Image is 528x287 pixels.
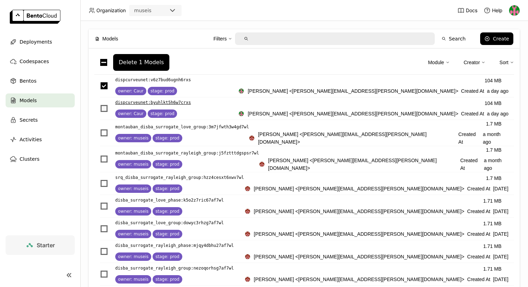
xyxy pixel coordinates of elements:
[155,186,179,191] span: stage: prod
[118,277,148,282] span: owner: museis
[239,87,508,95] div: Created At
[493,207,508,215] span: [DATE]
[464,55,486,70] div: Creator
[483,130,508,146] span: a month ago
[115,150,259,157] a: montauban_disba_surrogate_rayleigh_group:j5fztttdgspsr7wl
[115,197,245,204] a: disba_surrogate_love_phase:k5o2z7ric67af7wl
[94,218,514,240] li: List item
[487,87,509,95] span: a day ago
[484,157,508,172] span: a month ago
[20,38,52,46] span: Deployments
[466,7,477,14] span: Docs
[134,7,152,14] div: museis
[115,174,244,181] p: srq_disba_surrogate_rayleigh_group : hzz4cesxt6xwv7wl
[6,152,75,166] a: Clusters
[239,110,508,118] div: Created At
[499,55,514,70] div: Sort
[493,36,509,41] div: Create
[115,99,239,106] a: dispcurveunet:byuhlkt5h6w7crxs
[118,135,148,141] span: owner: museis
[245,186,250,191] img: Stephen Mosher
[6,74,75,88] a: Bentos
[485,99,501,107] div: 104 MB
[94,263,514,286] div: List item
[486,146,501,154] div: 1.7 MB
[493,230,508,238] span: [DATE]
[254,207,464,215] span: [PERSON_NAME] <[PERSON_NAME][EMAIL_ADDRESS][PERSON_NAME][DOMAIN_NAME]>
[245,253,508,260] div: Created At
[483,197,501,205] div: 1.71 MB
[213,31,232,46] div: Filters
[94,97,514,120] div: List item
[118,88,144,94] span: owner: Caur
[94,146,514,172] li: List item
[457,7,477,14] a: Docs
[115,242,234,249] p: disba_surrogate_rayleigh_phase : mjqy4dbhu27af7wl
[487,110,509,118] span: a day ago
[249,136,254,141] img: Stephen Mosher
[155,161,179,167] span: stage: prod
[464,59,480,66] div: Creator
[115,265,234,272] p: disba_surrogate_rayleigh_group : nezoqorhsg7af7wl
[102,35,118,43] span: Models
[483,220,501,227] div: 1.71 MB
[94,75,514,97] li: List item
[155,254,179,259] span: stage: prod
[155,209,179,214] span: stage: prod
[254,230,464,238] span: [PERSON_NAME] <[PERSON_NAME][EMAIL_ADDRESS][PERSON_NAME][DOMAIN_NAME]>
[20,77,36,85] span: Bentos
[483,265,501,273] div: 1.71 MB
[485,77,501,84] div: 104 MB
[96,7,126,14] span: Organization
[254,253,464,260] span: [PERSON_NAME] <[PERSON_NAME][EMAIL_ADDRESS][PERSON_NAME][DOMAIN_NAME]>
[499,59,508,66] div: Sort
[239,111,244,116] img: Noah Munro-Kagan
[155,231,179,237] span: stage: prod
[94,195,514,218] li: List item
[509,5,520,16] img: Noah Munro-Kagan
[480,32,513,45] button: Create
[94,172,514,195] li: List item
[115,150,259,157] p: montauban_disba_surrogate_rayleigh_group : j5fztttdgspsr7wl
[248,110,458,118] span: [PERSON_NAME] <[PERSON_NAME][EMAIL_ADDRESS][PERSON_NAME][DOMAIN_NAME]>
[115,242,245,249] a: disba_surrogate_rayleigh_phase:mjqy4dbhu27af7wl
[118,111,144,116] span: owner: Caur
[245,232,250,236] img: Stephen Mosher
[115,123,249,130] p: montauban_disba_surrogate_love_group : 3m7jfwth3w4gd7wl
[493,253,508,260] span: [DATE]
[254,275,464,283] span: [PERSON_NAME] <[PERSON_NAME][EMAIL_ADDRESS][PERSON_NAME][DOMAIN_NAME]>
[428,55,450,70] div: Module
[20,96,37,105] span: Models
[249,130,508,146] div: Created At
[115,76,191,83] p: dispcurveunet : v6z7bud6ugnh6rxs
[115,123,249,130] a: montauban_disba_surrogate_love_group:3m7jfwth3w4gd7wl
[113,54,169,71] button: Delete 1 Models
[115,197,224,204] p: disba_surrogate_love_phase : k5o2z7ric67af7wl
[493,185,508,192] span: [DATE]
[254,185,464,192] span: [PERSON_NAME] <[PERSON_NAME][EMAIL_ADDRESS][PERSON_NAME][DOMAIN_NAME]>
[213,35,227,43] div: Filters
[428,59,444,66] div: Module
[151,88,174,94] span: stage: prod
[20,116,38,124] span: Secrets
[118,254,148,259] span: owner: museis
[10,10,60,24] img: logo
[115,219,245,226] a: disba_surrogate_love_group:dowyc3rhzg7af7wl
[118,209,148,214] span: owner: museis
[245,207,508,215] div: Created At
[94,240,514,263] li: List item
[37,242,55,249] span: Starter
[268,157,457,172] span: [PERSON_NAME] <[PERSON_NAME][EMAIL_ADDRESS][PERSON_NAME][DOMAIN_NAME]>
[151,111,174,116] span: stage: prod
[6,113,75,127] a: Secrets
[118,231,148,237] span: owner: museis
[486,120,501,128] div: 1.7 MB
[6,93,75,107] a: Models
[20,155,39,163] span: Clusters
[259,157,508,172] div: Created At
[155,135,179,141] span: stage: prod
